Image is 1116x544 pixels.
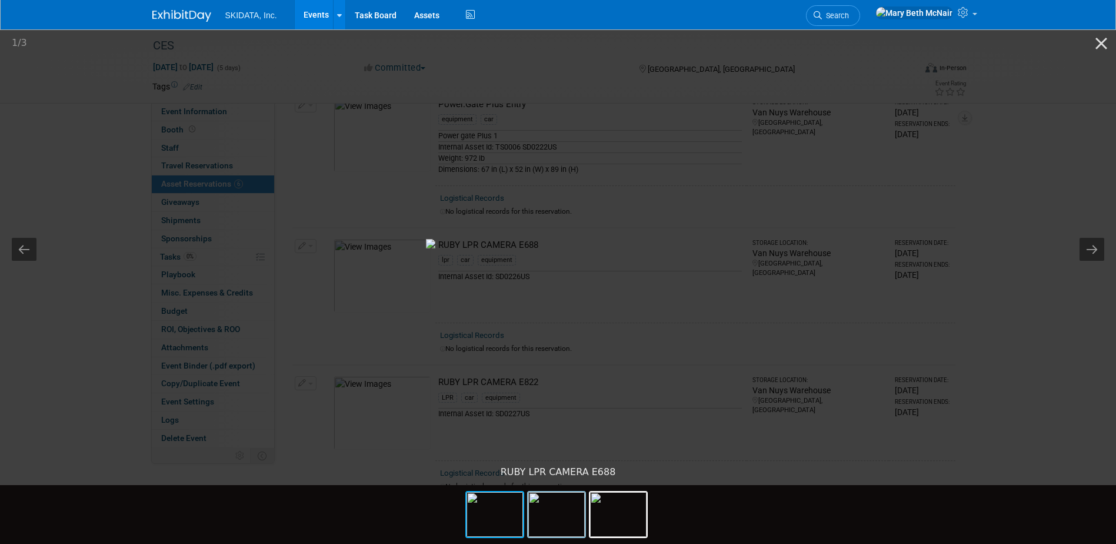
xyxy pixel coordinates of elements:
[426,239,691,248] img: RUBY LPR CAMERA E688
[875,6,953,19] img: Mary Beth McNair
[1087,29,1116,57] button: Close gallery
[152,10,211,22] img: ExhibitDay
[822,11,849,20] span: Search
[806,5,860,26] a: Search
[12,238,36,261] button: Previous slide
[1080,238,1104,261] button: Next slide
[12,37,18,48] span: 1
[225,11,277,20] span: SKIDATA, Inc.
[21,37,27,48] span: 3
